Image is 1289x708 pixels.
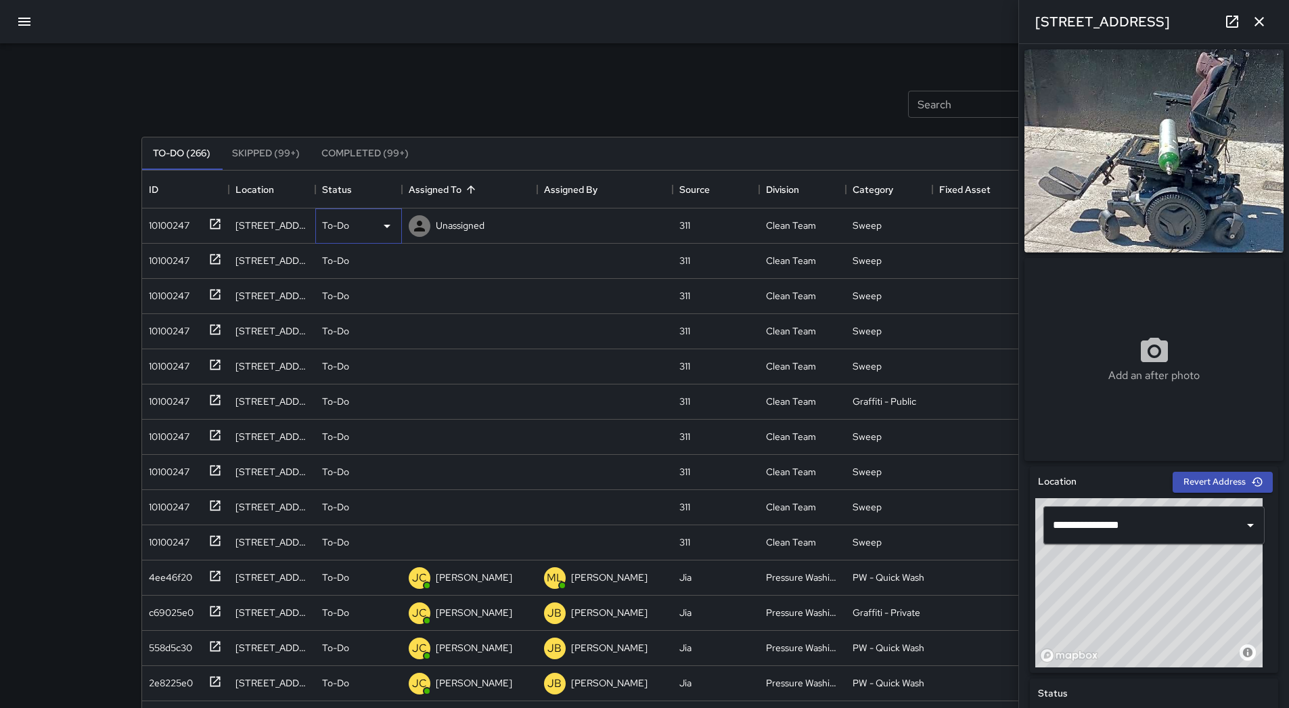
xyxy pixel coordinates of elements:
p: JC [412,676,427,692]
div: 96 6th Street [235,535,309,549]
div: Clean Team [766,465,816,479]
p: To-Do [322,395,349,408]
div: Clean Team [766,324,816,338]
div: 311 [679,219,690,232]
div: Fixed Asset [939,171,991,208]
div: Pressure Washing [766,676,839,690]
p: To-Do [322,359,349,373]
div: 10100247 [143,460,189,479]
div: 535 Minna Street [235,324,309,338]
div: 481 Minna Street [235,571,309,584]
p: [PERSON_NAME] [436,606,512,619]
button: Skipped (99+) [221,137,311,170]
div: Assigned To [402,171,537,208]
div: 10100247 [143,213,189,232]
div: Category [853,171,893,208]
div: 465 Clementina Street [235,606,309,619]
p: To-Do [322,254,349,267]
div: 311 [679,465,690,479]
div: 517a Minna Street [235,359,309,373]
div: Clean Team [766,219,816,232]
button: To-Do (266) [142,137,221,170]
p: To-Do [322,430,349,443]
div: PW - Quick Wash [853,676,924,690]
div: 10100247 [143,319,189,338]
div: Pressure Washing [766,641,839,655]
div: 10100247 [143,495,189,514]
div: 2e8225e0 [143,671,193,690]
p: To-Do [322,500,349,514]
div: 10100247 [143,248,189,267]
div: 1023 Market Street [235,395,309,408]
div: Clean Team [766,430,816,443]
div: 10100247 [143,530,189,549]
div: 311 [679,535,690,549]
div: Sweep [853,324,882,338]
div: Sweep [853,430,882,443]
div: Location [229,171,315,208]
div: Graffiti - Private [853,606,920,619]
div: PW - Quick Wash [853,571,924,584]
div: Pressure Washing [766,606,839,619]
div: Sweep [853,289,882,303]
div: Clean Team [766,359,816,373]
div: 311 [679,289,690,303]
div: Status [322,171,352,208]
div: Jia [679,571,692,584]
div: Clean Team [766,535,816,549]
p: JB [547,640,562,657]
p: To-Do [322,641,349,655]
div: 558d5c30 [143,636,192,655]
div: Sweep [853,359,882,373]
p: [PERSON_NAME] [436,571,512,584]
div: Location [235,171,274,208]
div: 550 Minna Street [235,289,309,303]
p: [PERSON_NAME] [436,641,512,655]
div: Clean Team [766,395,816,408]
div: Pressure Washing [766,571,839,584]
p: JC [412,640,427,657]
div: Status [315,171,402,208]
p: JB [547,676,562,692]
p: To-Do [322,676,349,690]
div: Clean Team [766,254,816,267]
div: PW - Quick Wash [853,641,924,655]
div: 476 Minna Street [235,219,309,232]
div: 10100247 [143,354,189,373]
p: JB [547,605,562,621]
p: JC [412,605,427,621]
div: 311 [679,395,690,408]
div: Source [673,171,759,208]
div: c69025e0 [143,600,194,619]
div: 12 6th Street [235,676,309,690]
p: To-Do [322,535,349,549]
div: ID [142,171,229,208]
div: 135 6th Street [235,465,309,479]
p: To-Do [322,324,349,338]
div: Assigned To [409,171,461,208]
p: ML [547,570,563,586]
p: To-Do [322,606,349,619]
div: Assigned By [537,171,673,208]
div: Jia [679,606,692,619]
div: 311 [679,324,690,338]
div: Fixed Asset [932,171,1019,208]
p: JC [412,570,427,586]
p: To-Do [322,289,349,303]
div: Jia [679,676,692,690]
p: [PERSON_NAME] [571,606,648,619]
div: Sweep [853,500,882,514]
div: Division [759,171,846,208]
p: Unassigned [436,219,484,232]
div: 311 [679,359,690,373]
div: Graffiti - Public [853,395,916,408]
div: Jia [679,641,692,655]
div: 992 Howard Street [235,641,309,655]
div: Division [766,171,799,208]
div: Sweep [853,219,882,232]
p: To-Do [322,465,349,479]
div: Sweep [853,465,882,479]
div: Sweep [853,535,882,549]
button: Sort [461,180,480,199]
div: 563 Minna Street [235,254,309,267]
